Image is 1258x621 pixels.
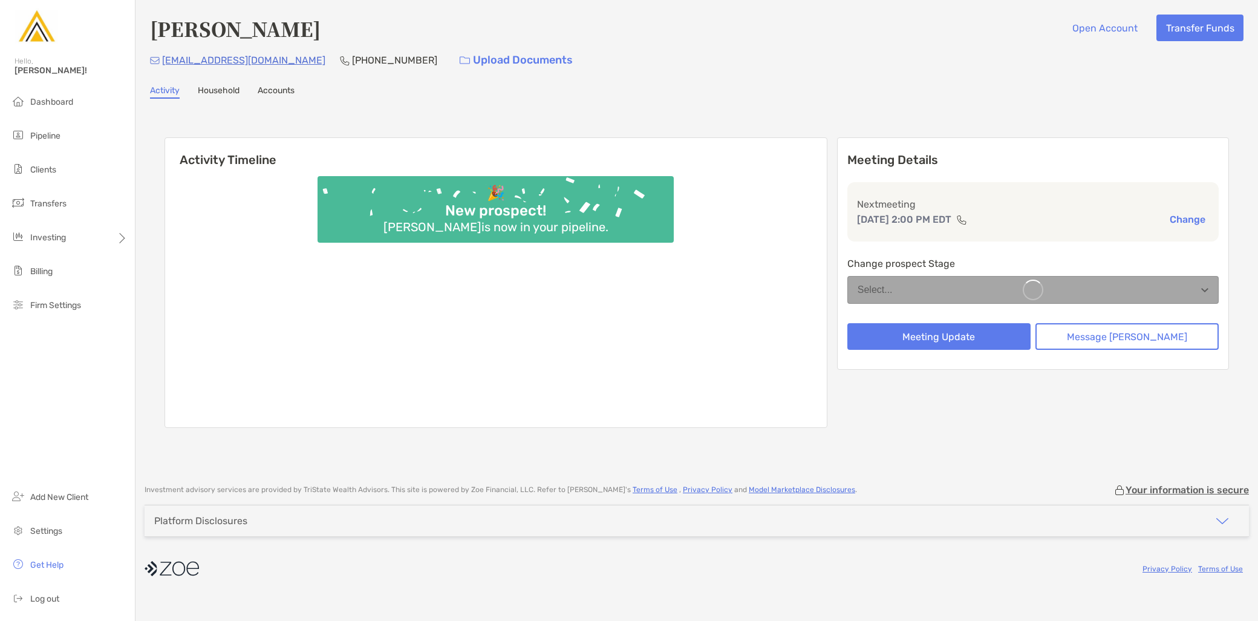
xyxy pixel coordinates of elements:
img: button icon [460,56,470,65]
a: Household [198,85,240,99]
div: Platform Disclosures [154,515,247,527]
span: Pipeline [30,131,60,141]
h4: [PERSON_NAME] [150,15,321,42]
a: Activity [150,85,180,99]
p: Change prospect Stage [847,256,1219,271]
button: Message [PERSON_NAME] [1035,323,1219,350]
div: [PERSON_NAME] is now in your pipeline. [379,220,613,234]
img: communication type [956,215,967,225]
img: Zoe Logo [15,5,58,48]
p: [EMAIL_ADDRESS][DOMAIN_NAME] [162,53,325,68]
p: [PHONE_NUMBER] [352,53,437,68]
img: Phone Icon [340,56,350,65]
a: Accounts [258,85,295,99]
p: Your information is secure [1126,484,1249,496]
img: settings icon [11,523,25,537]
span: Log out [30,594,59,604]
button: Change [1166,213,1209,226]
img: logout icon [11,591,25,605]
span: Dashboard [30,97,73,107]
img: clients icon [11,162,25,176]
img: icon arrow [1215,514,1230,528]
img: get-help icon [11,557,25,571]
a: Model Marketplace Disclosures [749,485,855,494]
p: Meeting Details [847,153,1219,168]
span: Billing [30,266,53,277]
a: Terms of Use [633,485,677,494]
span: [PERSON_NAME]! [15,65,128,76]
a: Upload Documents [452,47,581,73]
span: Get Help [30,560,64,570]
a: Privacy Policy [683,485,732,494]
img: investing icon [11,229,25,244]
img: dashboard icon [11,94,25,108]
span: Settings [30,526,62,536]
button: Meeting Update [847,323,1031,350]
button: Transfer Funds [1156,15,1243,41]
span: Investing [30,232,66,243]
a: Terms of Use [1198,565,1243,573]
img: transfers icon [11,195,25,210]
a: Privacy Policy [1142,565,1192,573]
p: [DATE] 2:00 PM EDT [857,212,951,227]
img: firm-settings icon [11,297,25,312]
p: Investment advisory services are provided by TriState Wealth Advisors . This site is powered by Z... [145,485,857,494]
div: New prospect! [440,202,551,220]
p: Next meeting [857,197,1209,212]
span: Transfers [30,199,67,209]
img: Email Icon [150,57,160,64]
img: add_new_client icon [11,489,25,504]
span: Clients [30,165,56,175]
span: Add New Client [30,492,88,502]
button: Open Account [1063,15,1147,41]
img: company logo [145,555,199,582]
span: Firm Settings [30,300,81,310]
img: pipeline icon [11,128,25,142]
img: billing icon [11,263,25,278]
div: 🎉 [482,185,510,202]
h6: Activity Timeline [165,138,827,167]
